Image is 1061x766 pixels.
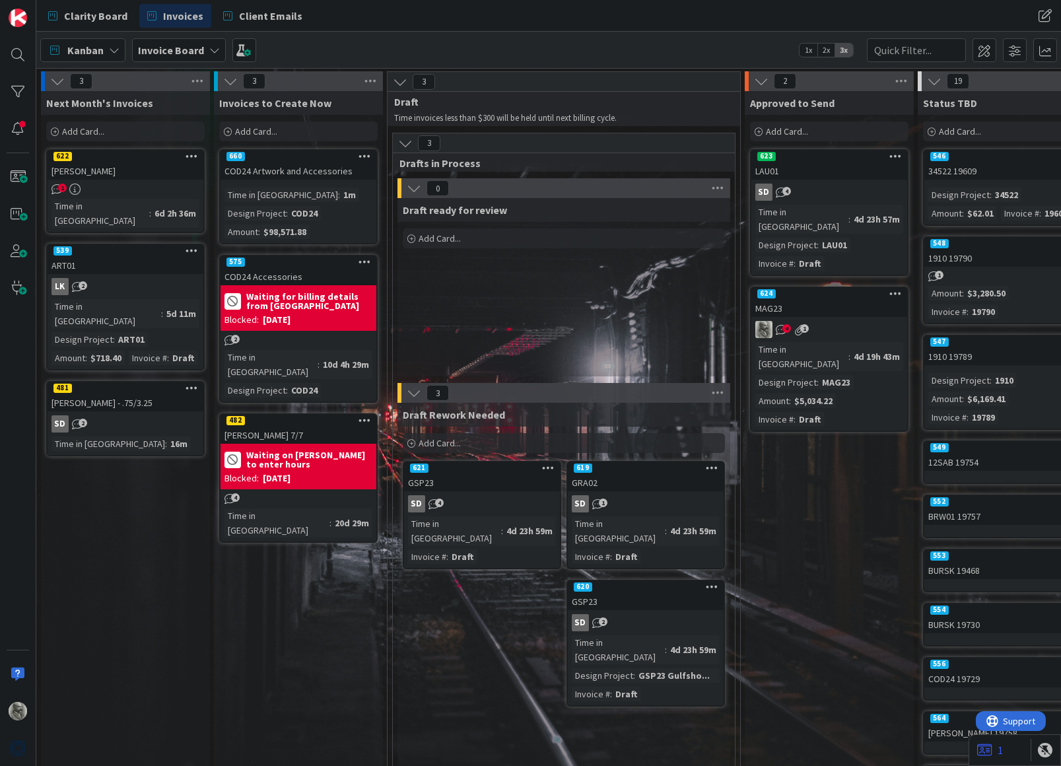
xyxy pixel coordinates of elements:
[226,416,245,425] div: 482
[947,73,969,89] span: 19
[320,357,372,372] div: 10d 4h 29m
[48,394,203,411] div: [PERSON_NAME] - .75/3.25
[215,4,310,28] a: Client Emails
[448,549,477,564] div: Draft
[9,739,27,757] img: avatar
[930,152,949,161] div: 546
[51,351,85,365] div: Amount
[782,324,791,333] span: 4
[800,44,817,57] span: 1x
[923,96,977,110] span: Status TBD
[163,306,199,321] div: 5d 11m
[796,256,825,271] div: Draft
[394,95,724,108] span: Draft
[224,471,259,485] div: Blocked:
[113,332,115,347] span: :
[992,188,1021,202] div: 34522
[667,643,720,657] div: 4d 23h 59m
[572,687,610,701] div: Invoice #
[751,162,907,180] div: LAU01
[28,2,60,18] span: Support
[404,474,560,491] div: GSP23
[48,151,203,162] div: 622
[286,206,288,221] span: :
[751,151,907,180] div: 623LAU01
[633,668,635,683] span: :
[755,394,789,408] div: Amount
[755,412,794,427] div: Invoice #
[226,258,245,267] div: 575
[800,324,809,333] span: 1
[221,256,376,285] div: 575COD24 Accessories
[782,187,791,195] span: 4
[221,415,376,444] div: 482[PERSON_NAME] 7/7
[167,351,169,365] span: :
[9,702,27,720] img: PA
[329,516,331,530] span: :
[418,135,440,151] span: 3
[928,373,990,388] div: Design Project
[48,382,203,394] div: 481
[51,332,113,347] div: Design Project
[48,162,203,180] div: [PERSON_NAME]
[568,581,724,593] div: 620
[399,157,718,170] span: Drafts in Process
[235,125,277,137] span: Add Card...
[286,383,288,398] span: :
[665,643,667,657] span: :
[224,350,318,379] div: Time in [GEOGRAPHIC_DATA]
[87,351,125,365] div: $718.40
[163,8,203,24] span: Invoices
[930,606,949,615] div: 554
[246,450,372,469] b: Waiting on [PERSON_NAME] to enter hours
[48,151,203,180] div: 622[PERSON_NAME]
[962,286,964,300] span: :
[848,349,850,364] span: :
[574,582,592,592] div: 620
[572,549,610,564] div: Invoice #
[138,44,204,57] b: Invoice Board
[408,516,501,545] div: Time in [GEOGRAPHIC_DATA]
[51,415,69,433] div: SD
[755,205,848,234] div: Time in [GEOGRAPHIC_DATA]
[930,443,949,452] div: 549
[58,184,67,192] span: 1
[969,410,998,425] div: 19789
[318,357,320,372] span: :
[794,256,796,271] span: :
[139,4,211,28] a: Invoices
[751,151,907,162] div: 623
[992,373,1017,388] div: 1910
[48,257,203,274] div: ART01
[394,113,714,123] p: Time invoices less than $300 will be held until next billing cycle.
[53,152,72,161] div: 622
[169,351,198,365] div: Draft
[928,304,967,319] div: Invoice #
[850,212,903,226] div: 4d 23h 57m
[221,268,376,285] div: COD24 Accessories
[789,394,791,408] span: :
[85,351,87,365] span: :
[403,408,505,421] span: Draft Rework Needed
[572,516,665,545] div: Time in [GEOGRAPHIC_DATA]
[755,342,848,371] div: Time in [GEOGRAPHIC_DATA]
[568,462,724,474] div: 619
[167,436,191,451] div: 16m
[231,335,240,343] span: 2
[572,614,589,631] div: SD
[404,462,560,491] div: 621GSP23
[774,73,796,89] span: 2
[599,617,607,626] span: 2
[64,8,127,24] span: Clarity Board
[964,286,1009,300] div: $3,280.50
[221,256,376,268] div: 575
[977,742,1003,758] a: 1
[338,188,340,202] span: :
[930,239,949,248] div: 548
[755,256,794,271] div: Invoice #
[1039,206,1041,221] span: :
[610,549,612,564] span: :
[574,464,592,473] div: 619
[572,635,665,664] div: Time in [GEOGRAPHIC_DATA]
[751,288,907,300] div: 624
